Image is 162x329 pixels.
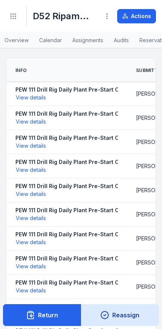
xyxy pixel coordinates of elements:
[15,286,46,295] button: View details
[15,67,27,73] span: Info
[81,304,159,326] button: Reassign
[68,33,108,49] a: Assignments
[15,279,140,286] strong: PEW 111 Drill Rig Daily Plant Pre-Start Checklist
[15,262,46,271] button: View details
[15,86,140,93] strong: PEW 111 Drill Rig Daily Plant Pre-Start Checklist
[33,10,94,22] h1: D52 Ripamonti Eagle 1021
[15,134,140,142] strong: PEW 111 Drill Rig Daily Plant Pre-Start Checklist
[3,304,81,326] button: Return
[35,33,66,49] a: Calendar
[15,166,46,174] button: View details
[15,214,46,222] button: View details
[15,118,46,126] button: View details
[117,9,156,23] button: Actions
[15,142,46,150] button: View details
[15,110,140,118] strong: PEW 111 Drill Rig Daily Plant Pre-Start Checklist
[15,207,140,214] strong: PEW 111 Drill Rig Daily Plant Pre-Start Checklist
[15,182,140,190] strong: PEW 111 Drill Rig Daily Plant Pre-Start Checklist
[15,231,140,238] strong: PEW 111 Drill Rig Daily Plant Pre-Start Checklist
[109,33,133,49] a: Audits
[15,158,140,166] strong: PEW 111 Drill Rig Daily Plant Pre-Start Checklist
[6,9,20,23] button: Toggle navigation
[15,303,140,311] strong: PEW 111 Drill Rig Daily Plant Pre-Start Checklist
[15,190,46,198] button: View details
[15,238,46,246] button: View details
[15,255,140,262] strong: PEW 111 Drill Rig Daily Plant Pre-Start Checklist
[15,93,46,102] button: View details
